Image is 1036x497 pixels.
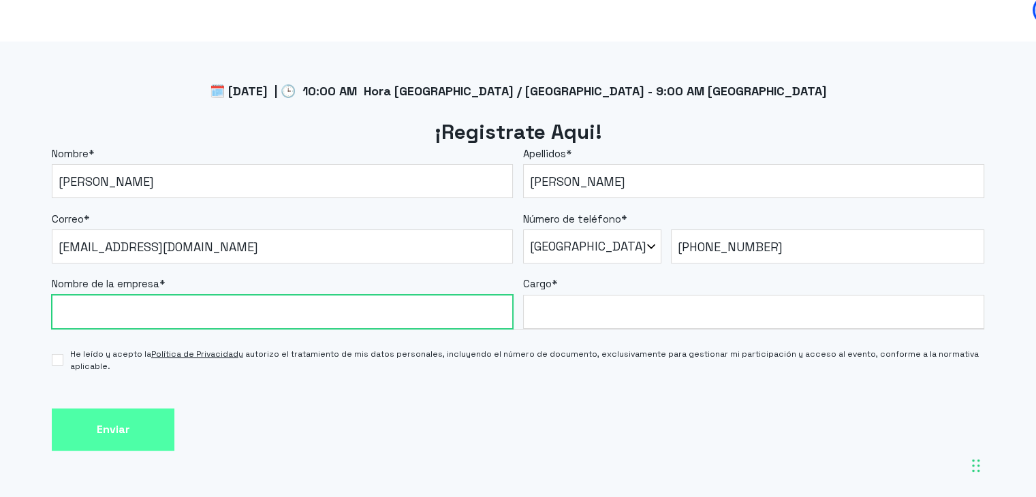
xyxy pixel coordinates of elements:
[70,348,984,372] span: He leído y acepto la y autorizo el tratamiento de mis datos personales, incluyendo el número de d...
[791,323,1036,497] iframe: Chat Widget
[209,83,826,99] span: 🗓️ [DATE] | 🕒 10:00 AM Hora [GEOGRAPHIC_DATA] / [GEOGRAPHIC_DATA] - 9:00 AM [GEOGRAPHIC_DATA]
[52,212,84,225] span: Correo
[52,408,174,451] input: Enviar
[52,354,63,366] input: He leído y acepto laPolítica de Privacidady autorizo el tratamiento de mis datos personales, incl...
[523,277,552,290] span: Cargo
[791,323,1036,497] div: Widget de chat
[972,445,980,486] div: Arrastrar
[151,349,238,359] a: Política de Privacidad
[523,212,621,225] span: Número de teléfono
[52,147,89,160] span: Nombre
[523,147,566,160] span: Apellidos
[52,118,984,146] h2: ¡Registrate Aqui!
[52,277,159,290] span: Nombre de la empresa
